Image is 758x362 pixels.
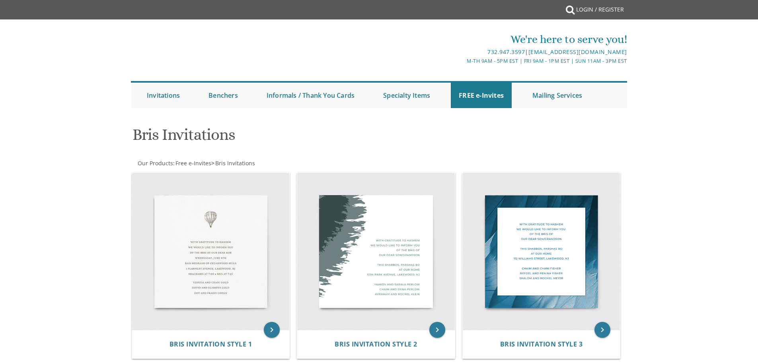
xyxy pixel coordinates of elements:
a: keyboard_arrow_right [264,322,280,338]
a: keyboard_arrow_right [594,322,610,338]
div: M-Th 9am - 5pm EST | Fri 9am - 1pm EST | Sun 11am - 3pm EST [297,57,627,65]
a: Bris Invitations [214,159,255,167]
a: Our Products [137,159,173,167]
a: FREE e-Invites [451,83,512,108]
img: Bris Invitation Style 2 [297,173,455,330]
a: Benchers [201,83,246,108]
a: Invitations [139,83,188,108]
h1: Bris Invitations [133,126,457,149]
span: Bris Invitation Style 1 [170,340,252,348]
a: Bris Invitation Style 3 [500,341,583,348]
img: Bris Invitation Style 3 [463,173,620,330]
span: Bris Invitations [215,159,255,167]
a: Free e-Invites [175,159,211,167]
div: | [297,47,627,57]
a: 732.947.3597 [487,48,525,56]
a: Bris Invitation Style 2 [335,341,417,348]
div: We're here to serve you! [297,31,627,47]
a: [EMAIL_ADDRESS][DOMAIN_NAME] [528,48,627,56]
span: Bris Invitation Style 3 [500,340,583,348]
span: > [211,159,255,167]
a: Specialty Items [375,83,438,108]
a: keyboard_arrow_right [429,322,445,338]
a: Mailing Services [524,83,590,108]
div: : [131,159,379,167]
a: Bris Invitation Style 1 [170,341,252,348]
img: Bris Invitation Style 1 [132,173,290,330]
a: Informals / Thank You Cards [259,83,362,108]
span: Bris Invitation Style 2 [335,340,417,348]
